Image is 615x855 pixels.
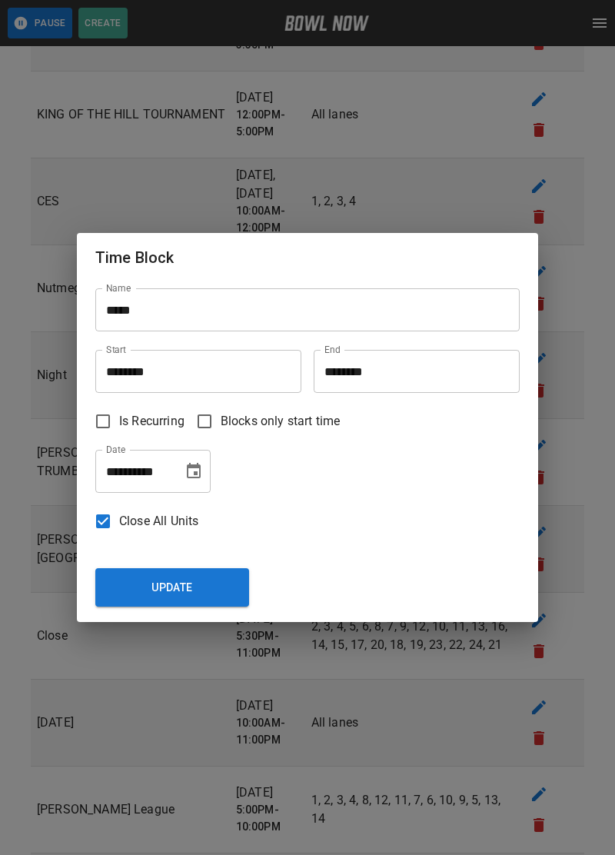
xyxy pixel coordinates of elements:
[221,412,340,431] span: Blocks only start time
[77,233,538,282] h2: Time Block
[119,512,198,531] span: Close All Units
[95,350,291,393] input: Choose time, selected time is 10:00 PM
[119,412,184,431] span: Is Recurring
[106,343,126,356] label: Start
[95,568,249,607] button: Update
[324,343,341,356] label: End
[314,350,509,393] input: Choose time, selected time is 11:00 PM
[178,456,209,487] button: Choose date, selected date is Sep 20, 2025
